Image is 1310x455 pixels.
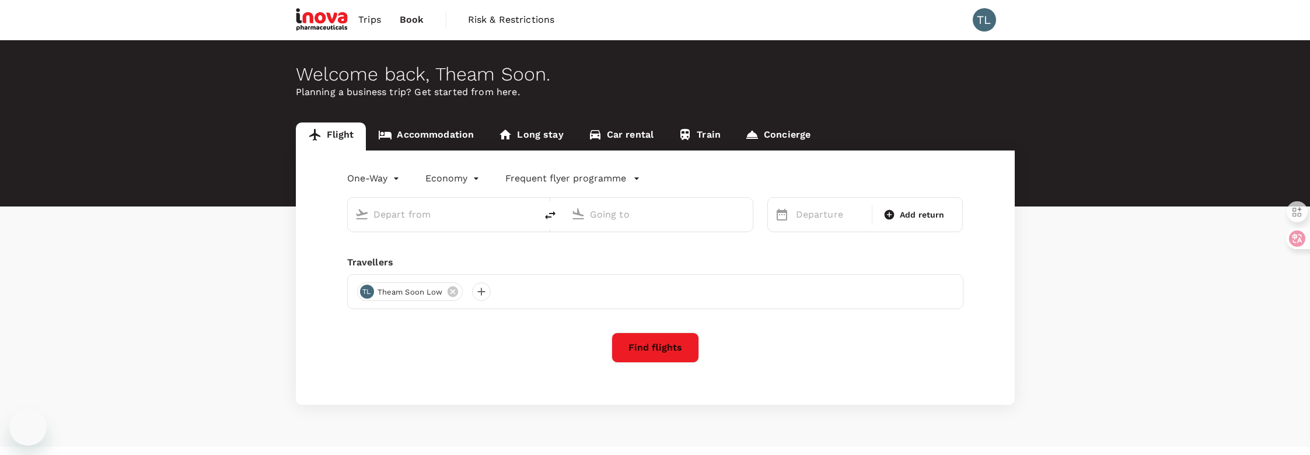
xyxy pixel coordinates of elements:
[900,209,945,221] span: Add return
[296,85,1015,99] p: Planning a business trip? Get started from here.
[536,201,564,229] button: delete
[347,256,963,269] div: Travellers
[528,213,530,215] button: Open
[296,64,1015,85] div: Welcome back , Theam Soon .
[486,123,575,150] a: Long stay
[347,169,402,188] div: One-Way
[425,169,482,188] div: Economy
[371,286,450,298] span: Theam Soon Low
[360,285,374,299] div: TL
[366,123,486,150] a: Accommodation
[590,205,728,223] input: Going to
[666,123,733,150] a: Train
[505,171,626,185] p: Frequent flyer programme
[400,13,424,27] span: Book
[733,123,823,150] a: Concierge
[9,408,47,446] iframe: Button to launch messaging window
[296,7,350,33] img: iNova Pharmaceuticals
[296,123,366,150] a: Flight
[505,171,640,185] button: Frequent flyer programme
[357,282,463,301] div: TLTheam Soon Low
[745,213,747,215] button: Open
[612,332,699,363] button: Find flights
[468,13,555,27] span: Risk & Restrictions
[576,123,666,150] a: Car rental
[358,13,381,27] span: Trips
[796,208,865,222] p: Departure
[373,205,512,223] input: Depart from
[973,8,996,32] div: TL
